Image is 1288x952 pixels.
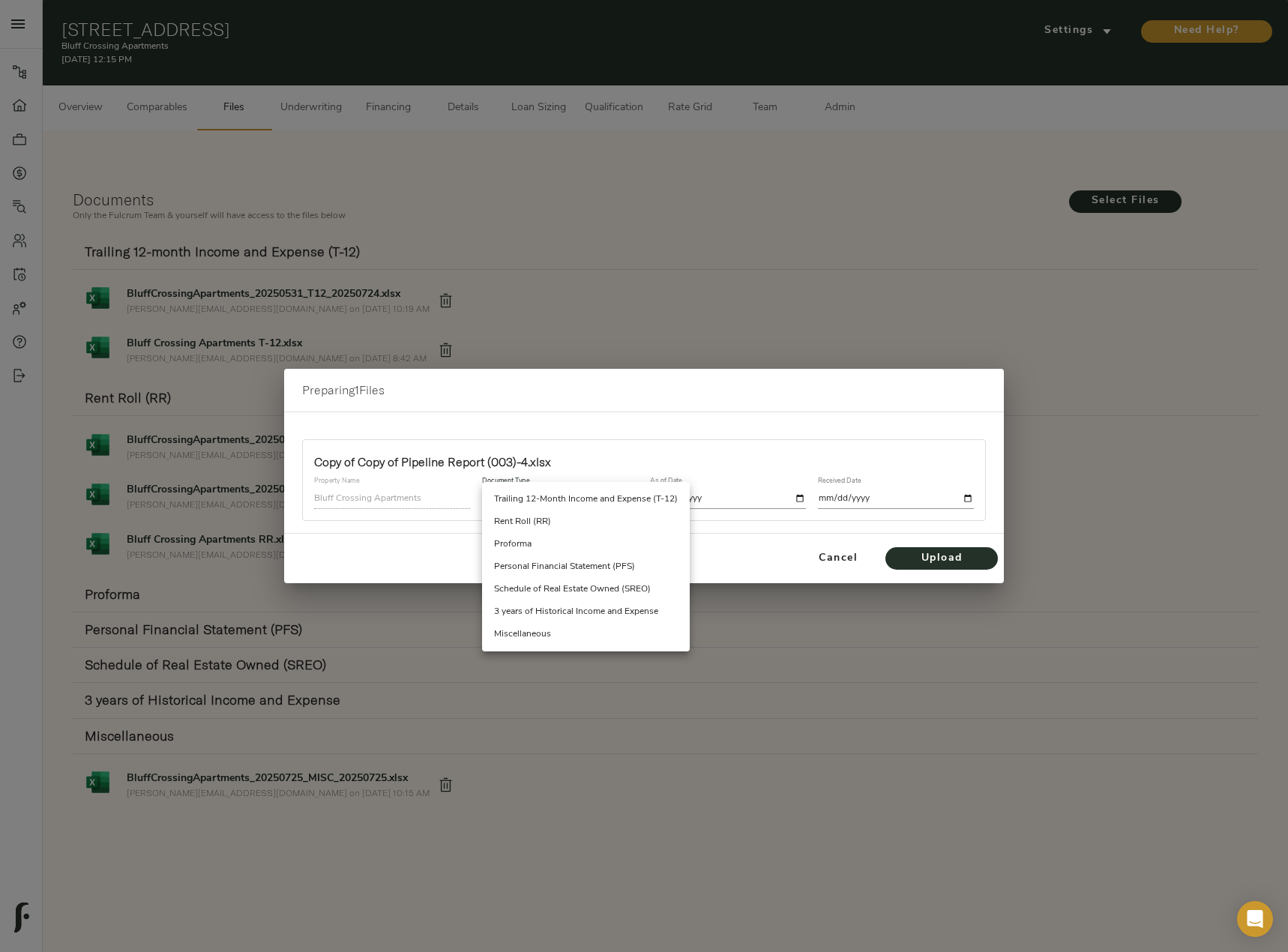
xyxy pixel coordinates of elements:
li: Trailing 12-Month Income and Expense (T-12) [482,488,690,510]
li: Schedule of Real Estate Owned (SREO) [482,578,690,600]
li: Personal Financial Statement (PFS) [482,555,690,578]
li: 3 years of Historical Income and Expense [482,600,690,623]
li: Rent Roll (RR) [482,510,690,533]
div: Open Intercom Messenger [1237,901,1273,937]
li: Proforma [482,533,690,555]
li: Miscellaneous [482,623,690,645]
